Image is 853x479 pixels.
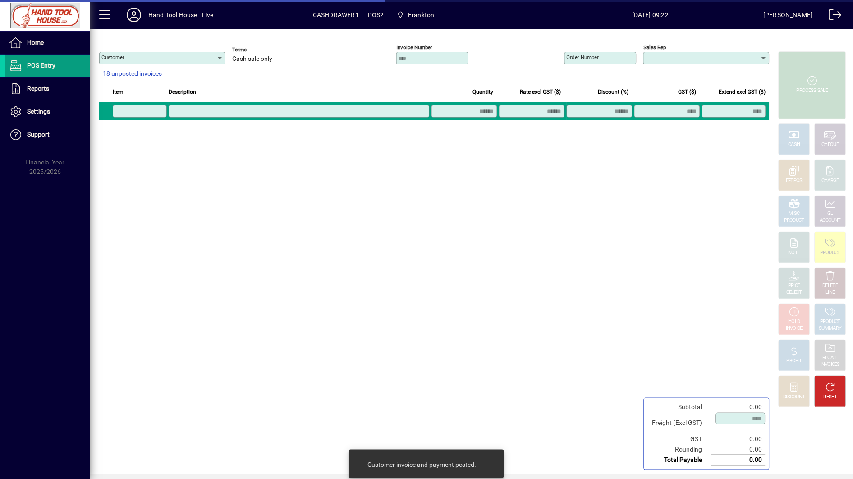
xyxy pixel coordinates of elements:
span: 18 unposted invoices [103,69,162,78]
span: CASHDRAWER1 [313,8,359,22]
span: Settings [27,108,50,115]
div: RESET [824,394,837,401]
a: Support [5,123,90,146]
button: Profile [119,7,148,23]
div: CHEQUE [822,141,839,148]
span: GST ($) [679,87,697,97]
div: CHARGE [822,178,839,184]
span: Cash sale only [232,55,272,63]
a: Settings [5,100,90,123]
div: HOLD [789,319,800,325]
span: Item [113,87,124,97]
div: PROFIT [787,358,802,365]
div: PROCESS SALE [797,87,828,94]
div: ACCOUNT [820,217,841,224]
span: POS2 [368,8,384,22]
div: [PERSON_NAME] [764,8,813,22]
span: Frankton [393,7,438,23]
td: Rounding [648,444,711,455]
div: INVOICE [786,325,803,332]
div: PRODUCT [820,250,840,256]
td: 0.00 [711,402,766,412]
div: SUMMARY [819,325,842,332]
span: POS Entry [27,62,55,69]
div: Customer invoice and payment posted. [367,461,477,470]
div: DELETE [823,283,838,289]
span: [DATE] 09:22 [537,8,764,22]
td: GST [648,434,711,444]
span: Terms [232,47,286,53]
td: Freight (Excl GST) [648,412,711,434]
div: Hand Tool House - Live [148,8,214,22]
span: Reports [27,85,49,92]
a: Logout [822,2,842,31]
span: Frankton [408,8,434,22]
a: Home [5,32,90,54]
div: EFTPOS [786,178,803,184]
div: LINE [826,289,835,296]
td: 0.00 [711,455,766,466]
div: SELECT [787,289,803,296]
div: INVOICES [821,361,840,368]
button: 18 unposted invoices [99,66,165,82]
span: Description [169,87,196,97]
mat-label: Order number [567,54,599,60]
mat-label: Customer [101,54,124,60]
div: PRICE [789,283,801,289]
a: Reports [5,78,90,100]
div: PRODUCT [820,319,840,325]
span: Extend excl GST ($) [719,87,766,97]
div: GL [828,210,834,217]
td: 0.00 [711,444,766,455]
span: Discount (%) [598,87,629,97]
div: CASH [789,141,800,148]
div: MISC [789,210,800,217]
mat-label: Sales rep [644,44,666,50]
span: Rate excl GST ($) [520,87,561,97]
div: NOTE [789,250,800,256]
span: Support [27,131,50,138]
div: DISCOUNT [784,394,805,401]
div: PRODUCT [784,217,804,224]
td: Total Payable [648,455,711,466]
div: RECALL [823,355,839,361]
mat-label: Invoice number [397,44,433,50]
td: 0.00 [711,434,766,444]
span: Home [27,39,44,46]
span: Quantity [473,87,494,97]
td: Subtotal [648,402,711,412]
